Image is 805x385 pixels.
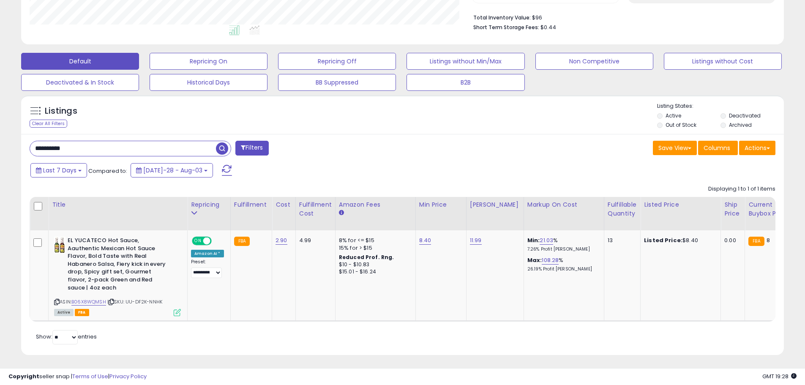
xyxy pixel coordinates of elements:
a: 2.90 [276,236,287,245]
label: Archived [729,121,752,128]
a: 11.99 [470,236,482,245]
span: | SKU: UU-DF2K-NNHK [107,298,162,305]
div: Fulfillment Cost [299,200,332,218]
button: Columns [698,141,738,155]
li: $96 [473,12,769,22]
a: 108.28 [542,256,559,265]
div: Title [52,200,184,209]
div: Amazon AI * [191,250,224,257]
h5: Listings [45,105,77,117]
span: Columns [704,144,730,152]
span: All listings currently available for purchase on Amazon [54,309,74,316]
p: 7.26% Profit [PERSON_NAME] [527,246,598,252]
div: Preset: [191,259,224,278]
div: 15% for > $15 [339,244,409,252]
button: Non Competitive [535,53,653,70]
button: [DATE]-28 - Aug-03 [131,163,213,177]
div: % [527,237,598,252]
button: Repricing On [150,53,267,70]
button: Listings without Cost [664,53,782,70]
a: B06X8WQMSH [71,298,106,306]
button: Actions [739,141,775,155]
button: Last 7 Days [30,163,87,177]
a: Privacy Policy [109,372,147,380]
span: [DATE]-28 - Aug-03 [143,166,202,175]
span: FBA [75,309,89,316]
b: Short Term Storage Fees: [473,24,539,31]
p: 26.19% Profit [PERSON_NAME] [527,266,598,272]
span: 8 [767,236,770,244]
span: ON [193,238,203,245]
div: ASIN: [54,237,181,315]
small: FBA [234,237,250,246]
div: Cost [276,200,292,209]
div: [PERSON_NAME] [470,200,520,209]
div: $15.01 - $16.24 [339,268,409,276]
span: Last 7 Days [43,166,76,175]
div: 8% for <= $15 [339,237,409,244]
div: $8.40 [644,237,714,244]
strong: Copyright [8,372,39,380]
div: seller snap | | [8,373,147,381]
div: Markup on Cost [527,200,600,209]
span: Compared to: [88,167,127,175]
button: Repricing Off [278,53,396,70]
b: EL YUCATECO Hot Sauce, Aauthentic Mexican Hot Sauce Flavor, Bold Taste with Real Habanero Salsa, ... [68,237,170,294]
label: Out of Stock [666,121,696,128]
button: Save View [653,141,697,155]
button: Historical Days [150,74,267,91]
label: Active [666,112,681,119]
div: Min Price [419,200,463,209]
button: BB Suppressed [278,74,396,91]
small: Amazon Fees. [339,209,344,217]
div: Ship Price [724,200,741,218]
img: 41I3Zb4VZhL._SL40_.jpg [54,237,65,254]
div: Listed Price [644,200,717,209]
div: Amazon Fees [339,200,412,209]
label: Deactivated [729,112,761,119]
div: Fulfillable Quantity [608,200,637,218]
div: % [527,257,598,272]
div: 4.99 [299,237,329,244]
button: Filters [235,141,268,156]
span: 2025-08-11 19:28 GMT [762,372,797,380]
div: $10 - $10.83 [339,261,409,268]
div: Repricing [191,200,227,209]
span: Show: entries [36,333,97,341]
b: Max: [527,256,542,264]
small: FBA [748,237,764,246]
b: Reduced Prof. Rng. [339,254,394,261]
b: Total Inventory Value: [473,14,531,21]
div: 0.00 [724,237,738,244]
div: Clear All Filters [30,120,67,128]
b: Listed Price: [644,236,682,244]
b: Min: [527,236,540,244]
th: The percentage added to the cost of goods (COGS) that forms the calculator for Min & Max prices. [524,197,604,230]
button: Default [21,53,139,70]
div: 13 [608,237,634,244]
button: Deactivated & In Stock [21,74,139,91]
a: 21.03 [540,236,553,245]
a: Terms of Use [72,372,108,380]
button: Listings without Min/Max [407,53,524,70]
div: Fulfillment [234,200,268,209]
div: Displaying 1 to 1 of 1 items [708,185,775,193]
span: OFF [210,238,224,245]
button: B2B [407,74,524,91]
span: $0.44 [540,23,556,31]
div: Current Buybox Price [748,200,792,218]
p: Listing States: [657,102,784,110]
a: 8.40 [419,236,431,245]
